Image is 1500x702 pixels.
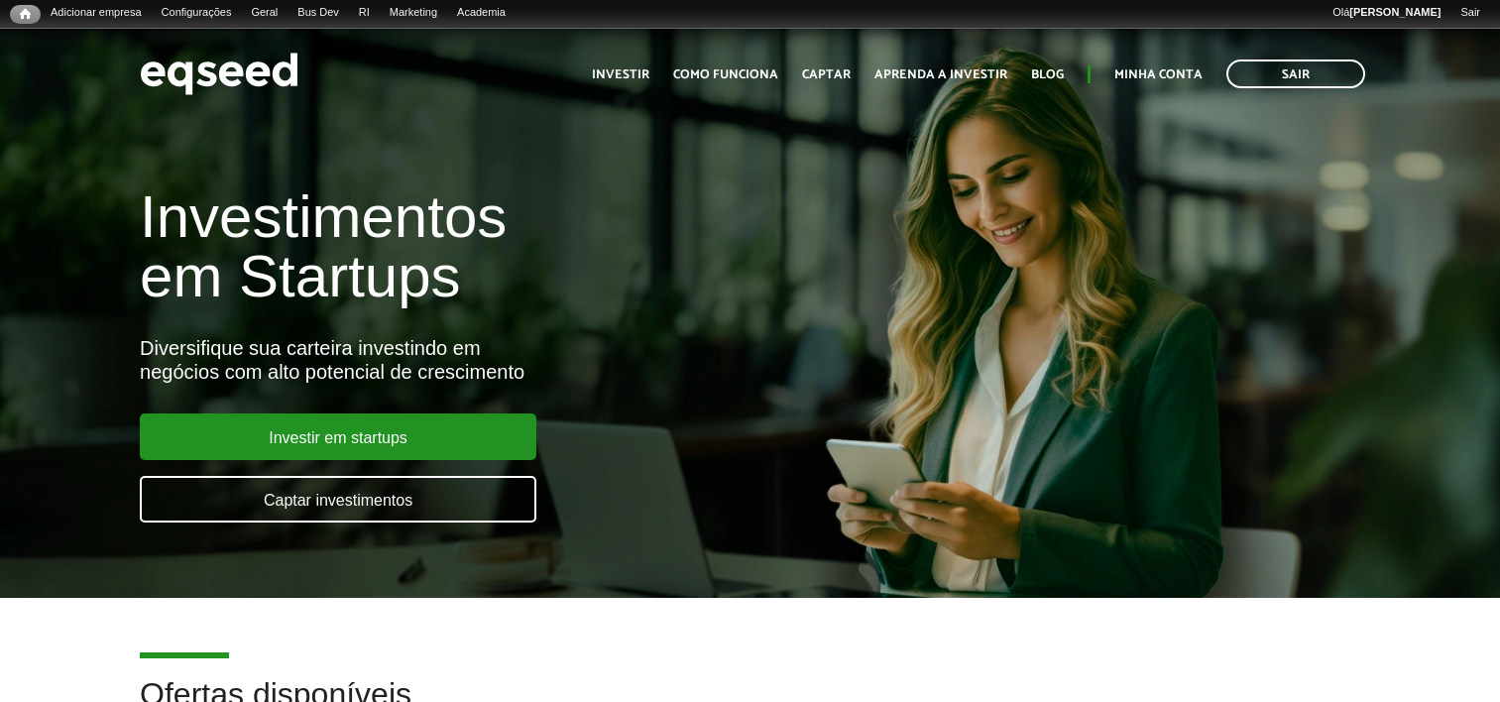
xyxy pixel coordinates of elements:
a: Sair [1226,59,1365,88]
a: Olá[PERSON_NAME] [1323,5,1450,21]
img: EqSeed [140,48,298,100]
a: Início [10,5,41,24]
a: RI [349,5,380,21]
a: Investir em startups [140,413,536,460]
a: Blog [1031,68,1064,81]
a: Captar investimentos [140,476,536,523]
div: Diversifique sua carteira investindo em negócios com alto potencial de crescimento [140,336,861,384]
a: Como funciona [673,68,778,81]
a: Investir [592,68,649,81]
h1: Investimentos em Startups [140,187,861,306]
a: Aprenda a investir [874,68,1007,81]
a: Captar [802,68,851,81]
a: Configurações [152,5,242,21]
span: Início [20,7,31,21]
a: Bus Dev [288,5,349,21]
strong: [PERSON_NAME] [1349,6,1441,18]
a: Adicionar empresa [41,5,152,21]
a: Geral [241,5,288,21]
a: Sair [1450,5,1490,21]
a: Marketing [380,5,447,21]
a: Academia [447,5,516,21]
a: Minha conta [1114,68,1203,81]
